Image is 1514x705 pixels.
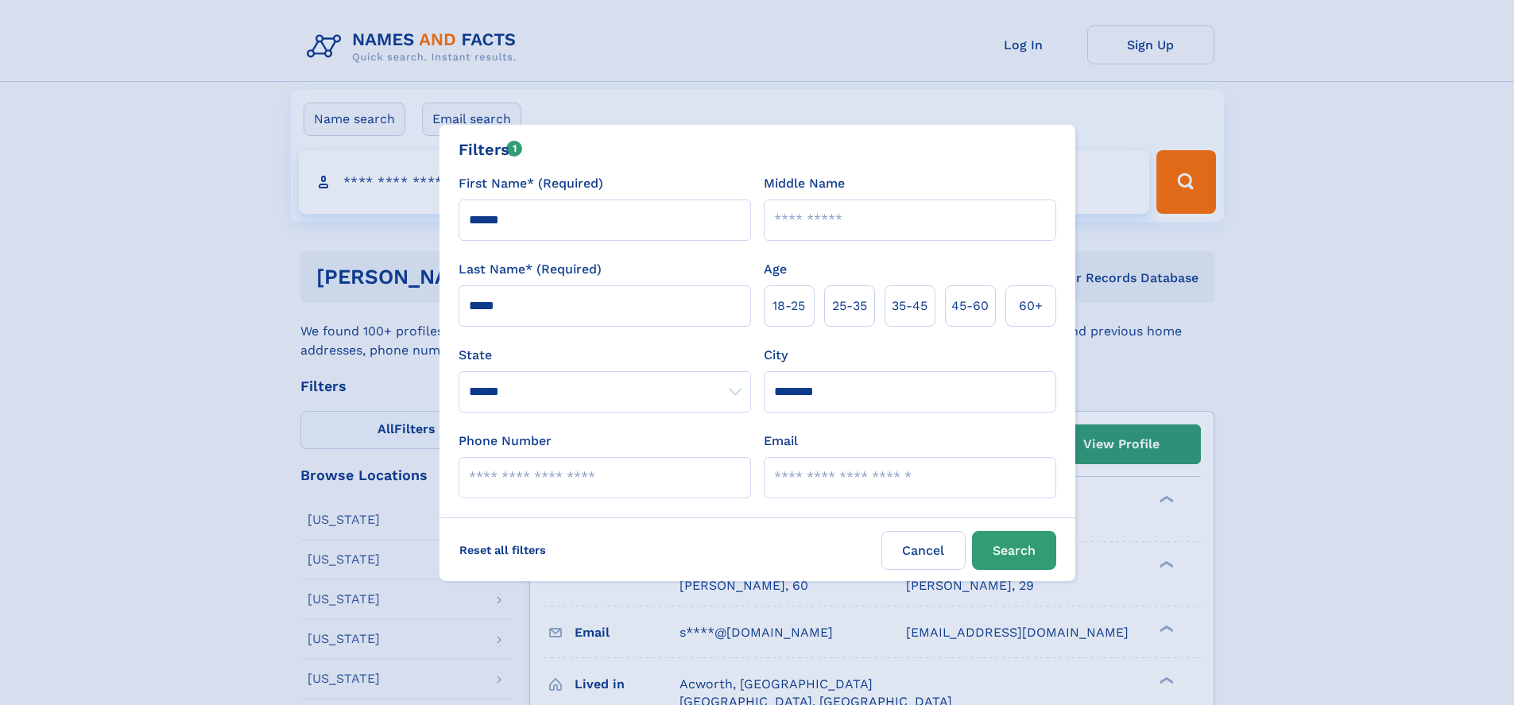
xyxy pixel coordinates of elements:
label: Age [764,260,787,279]
label: Email [764,432,798,451]
label: Cancel [881,531,966,570]
label: Reset all filters [449,531,556,569]
label: State [459,346,751,365]
label: Last Name* (Required) [459,260,602,279]
span: 25‑35 [832,296,867,316]
label: Middle Name [764,174,845,193]
span: 18‑25 [772,296,805,316]
label: First Name* (Required) [459,174,603,193]
span: 35‑45 [892,296,927,316]
button: Search [972,531,1056,570]
label: Phone Number [459,432,552,451]
div: Filters [459,138,523,161]
label: City [764,346,788,365]
span: 45‑60 [951,296,989,316]
span: 60+ [1019,296,1043,316]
